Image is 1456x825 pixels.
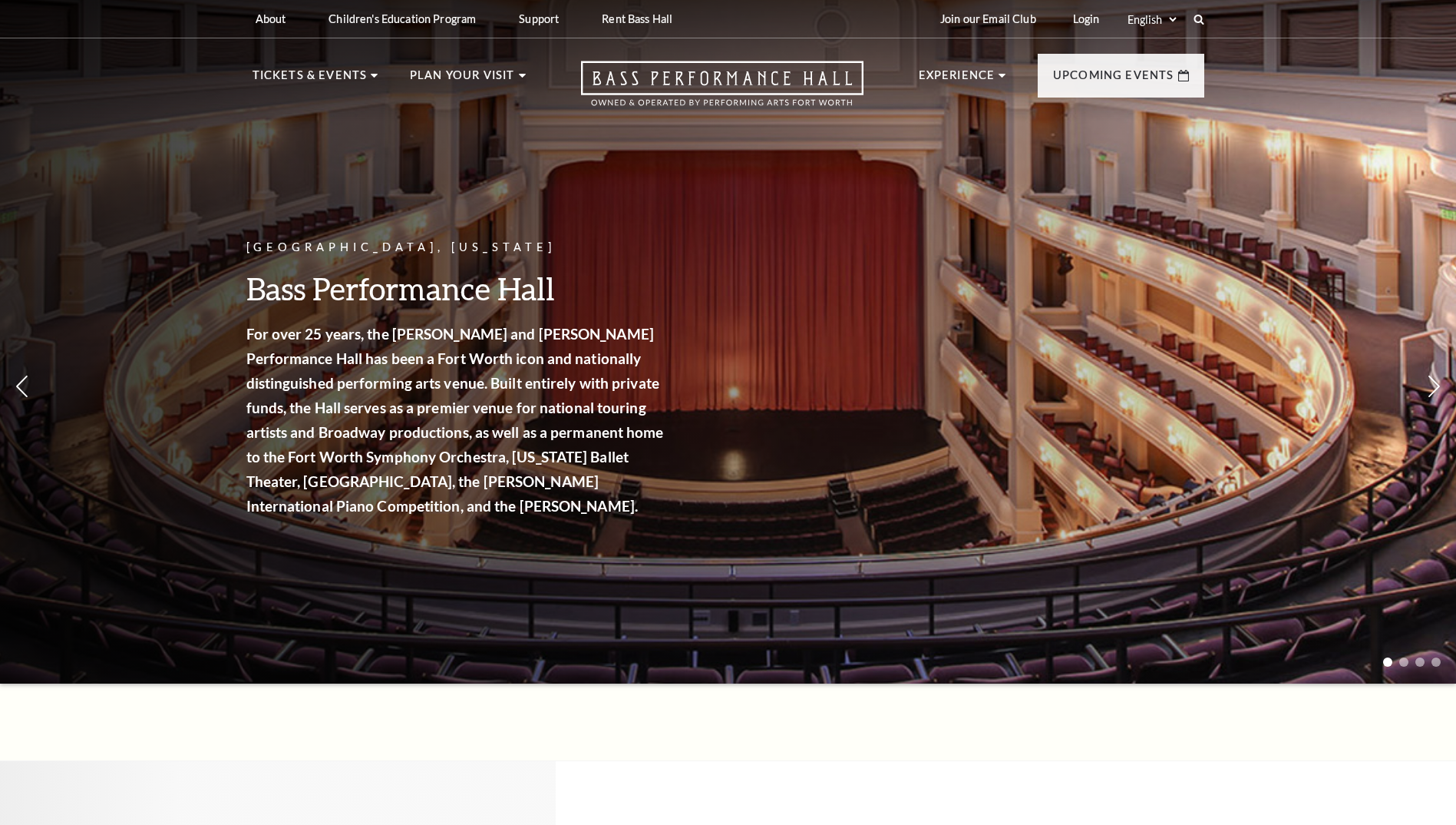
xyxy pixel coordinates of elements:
[329,12,476,25] p: Children's Education Program
[919,66,995,94] p: Experience
[519,12,559,25] p: Support
[246,325,664,515] strong: For over 25 years, the [PERSON_NAME] and [PERSON_NAME] Performance Hall has been a Fort Worth ico...
[246,269,669,308] h3: Bass Performance Hall
[246,238,669,257] p: [GEOGRAPHIC_DATA], [US_STATE]
[410,66,515,94] p: Plan Your Visit
[602,12,672,25] p: Rent Bass Hall
[256,12,286,25] p: About
[1053,66,1174,94] p: Upcoming Events
[253,66,368,94] p: Tickets & Events
[1124,12,1179,27] select: Select:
